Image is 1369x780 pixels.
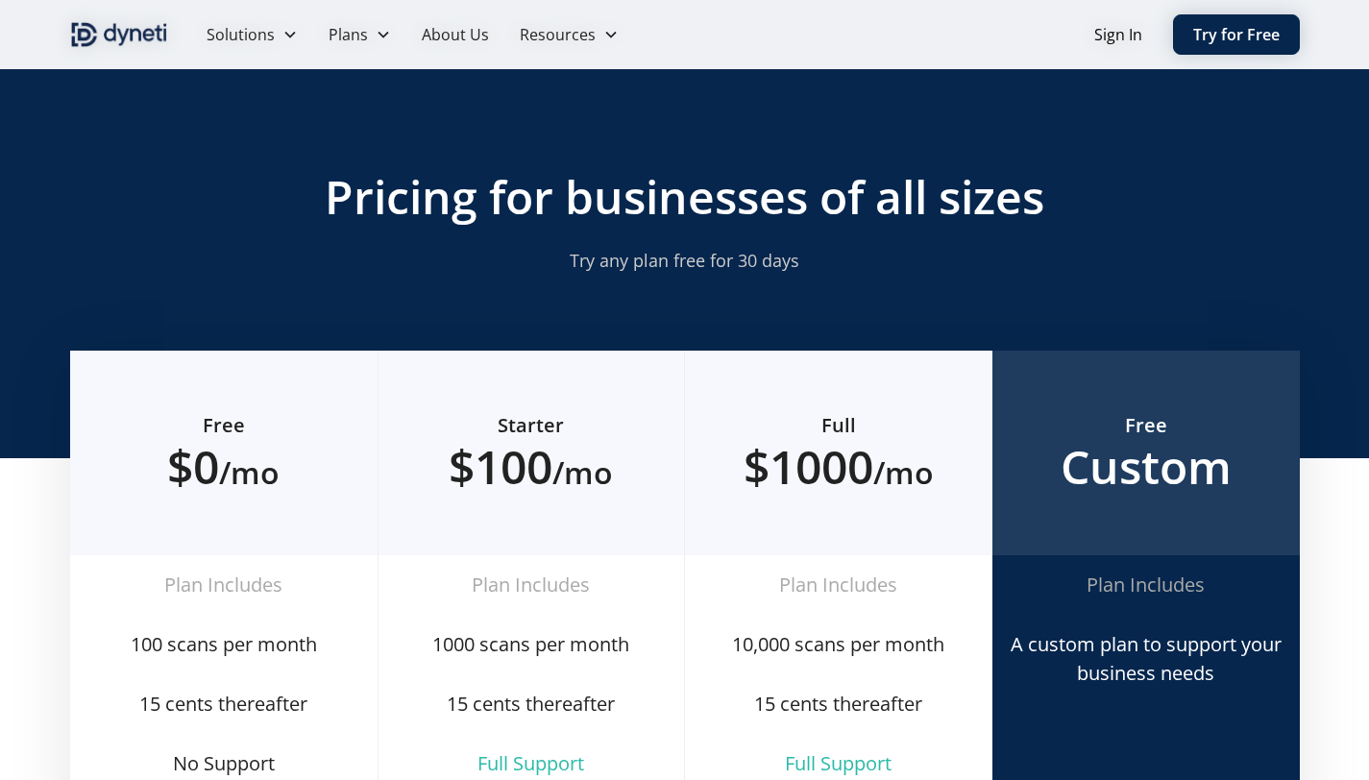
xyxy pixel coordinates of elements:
[101,412,347,439] h6: Free
[191,15,313,54] div: Solutions
[1023,439,1269,495] h2: Custom
[219,451,280,493] span: /mo
[70,19,168,50] img: Dyneti indigo logo
[86,749,362,778] div: No Support
[316,169,1054,225] h2: Pricing for businesses of all sizes
[716,439,962,495] h2: $1000
[1023,412,1269,439] h6: Free
[1094,23,1142,46] a: Sign In
[409,439,653,495] h2: $100
[329,23,368,46] div: Plans
[700,749,977,778] div: Full Support
[520,23,596,46] div: Resources
[394,749,669,778] div: Full Support
[552,451,613,493] span: /mo
[700,571,977,599] div: Plan Includes
[1008,571,1284,599] div: Plan Includes
[1173,14,1300,55] a: Try for Free
[86,571,362,599] div: Plan Includes
[394,690,669,719] div: 15 cents thereafter
[873,451,934,493] span: /mo
[1008,630,1284,688] div: A custom plan to support your business needs
[700,630,977,659] div: 10,000 scans per month
[313,15,406,54] div: Plans
[700,690,977,719] div: 15 cents thereafter
[394,630,669,659] div: 1000 scans per month
[409,412,653,439] h6: Starter
[86,690,362,719] div: 15 cents thereafter
[70,19,168,50] a: home
[86,630,362,659] div: 100 scans per month
[716,412,962,439] h6: Full
[101,439,347,495] h2: $0
[394,571,669,599] div: Plan Includes
[207,23,275,46] div: Solutions
[316,248,1054,274] p: Try any plan free for 30 days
